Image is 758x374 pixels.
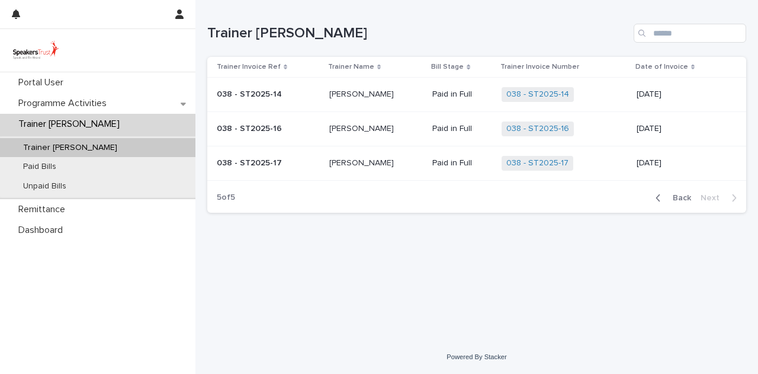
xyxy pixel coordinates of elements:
[637,124,727,134] p: [DATE]
[14,162,66,172] p: Paid Bills
[329,122,396,134] p: [PERSON_NAME]
[207,146,746,180] tr: 038 - ST2025-17038 - ST2025-17 [PERSON_NAME][PERSON_NAME] Paid in Full038 - ST2025-17 [DATE]
[14,119,129,130] p: Trainer [PERSON_NAME]
[432,89,492,100] p: Paid in Full
[14,181,76,191] p: Unpaid Bills
[14,77,73,88] p: Portal User
[217,87,284,100] p: 038 - ST2025-14
[14,225,72,236] p: Dashboard
[701,194,727,202] span: Next
[635,60,688,73] p: Date of Invoice
[447,353,506,360] a: Powered By Stacker
[9,39,62,62] img: UVamC7uQTJC0k9vuxGLS
[432,124,492,134] p: Paid in Full
[217,156,284,168] p: 038 - ST2025-17
[207,183,245,212] p: 5 of 5
[666,194,691,202] span: Back
[329,156,396,168] p: [PERSON_NAME]
[207,112,746,146] tr: 038 - ST2025-16038 - ST2025-16 [PERSON_NAME][PERSON_NAME] Paid in Full038 - ST2025-16 [DATE]
[637,89,727,100] p: [DATE]
[432,158,492,168] p: Paid in Full
[14,98,116,109] p: Programme Activities
[431,60,464,73] p: Bill Stage
[506,124,569,134] a: 038 - ST2025-16
[217,60,281,73] p: Trainer Invoice Ref
[500,60,579,73] p: Trainer Invoice Number
[207,78,746,112] tr: 038 - ST2025-14038 - ST2025-14 [PERSON_NAME][PERSON_NAME] Paid in Full038 - ST2025-14 [DATE]
[14,143,127,153] p: Trainer [PERSON_NAME]
[506,158,568,168] a: 038 - ST2025-17
[646,193,696,203] button: Back
[217,122,284,134] p: 038 - ST2025-16
[328,60,374,73] p: Trainer Name
[696,193,746,203] button: Next
[14,204,75,215] p: Remittance
[207,25,629,42] h1: Trainer [PERSON_NAME]
[329,87,396,100] p: [PERSON_NAME]
[506,89,569,100] a: 038 - ST2025-14
[634,24,746,43] input: Search
[637,158,727,168] p: [DATE]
